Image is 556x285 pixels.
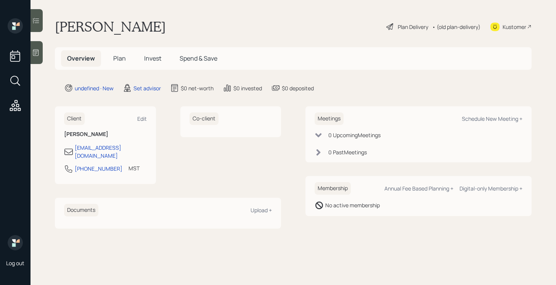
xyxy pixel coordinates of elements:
div: Plan Delivery [398,23,428,31]
div: Annual Fee Based Planning + [384,185,453,192]
div: undefined · New [75,84,114,92]
span: Invest [144,54,161,62]
div: • (old plan-delivery) [432,23,480,31]
span: Plan [113,54,126,62]
div: $0 deposited [282,84,314,92]
h6: Meetings [315,112,344,125]
div: Schedule New Meeting + [462,115,522,122]
div: [PHONE_NUMBER] [75,165,122,173]
h6: Membership [315,182,351,195]
div: Kustomer [503,23,526,31]
h1: [PERSON_NAME] [55,18,166,35]
div: $0 net-worth [181,84,214,92]
div: Set advisor [133,84,161,92]
h6: [PERSON_NAME] [64,131,147,138]
div: $0 invested [233,84,262,92]
h6: Co-client [190,112,219,125]
div: 0 Upcoming Meeting s [328,131,381,139]
div: Log out [6,259,24,267]
div: Digital-only Membership + [460,185,522,192]
div: Upload + [251,207,272,214]
h6: Documents [64,204,98,216]
span: Spend & Save [180,54,217,62]
img: retirable_logo.png [8,235,23,250]
div: No active membership [325,201,380,209]
h6: Client [64,112,85,125]
span: Overview [67,54,95,62]
div: [EMAIL_ADDRESS][DOMAIN_NAME] [75,144,147,160]
div: Edit [137,115,147,122]
div: 0 Past Meeting s [328,148,367,156]
div: MST [129,164,140,172]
